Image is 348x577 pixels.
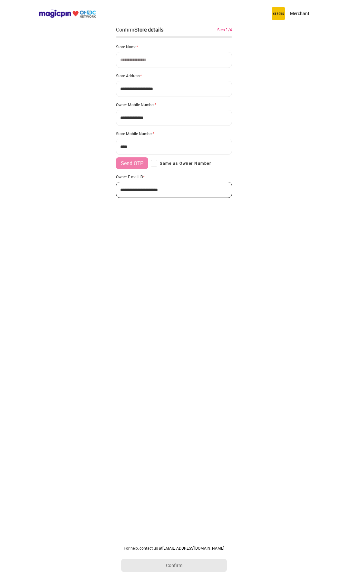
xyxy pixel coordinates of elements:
div: Store details [134,26,163,33]
a: [EMAIL_ADDRESS][DOMAIN_NAME] [162,545,224,551]
label: Same as Owner Number [151,160,211,166]
div: Step 1/4 [217,27,232,33]
div: For help, contact us at [121,545,227,551]
p: Merchant [290,10,309,17]
div: Owner Mobile Number [116,102,232,107]
div: Store Address [116,73,232,78]
img: ondc-logo-new-small.8a59708e.svg [39,9,96,18]
div: Store Mobile Number [116,131,232,136]
div: Store Name [116,44,232,49]
div: Owner E-mail ID [116,174,232,179]
input: Same as Owner Number [151,160,157,166]
img: circus.b677b59b.png [272,7,285,20]
button: Confirm [121,559,227,572]
div: Confirm [116,26,163,33]
button: Send OTP [116,157,148,169]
